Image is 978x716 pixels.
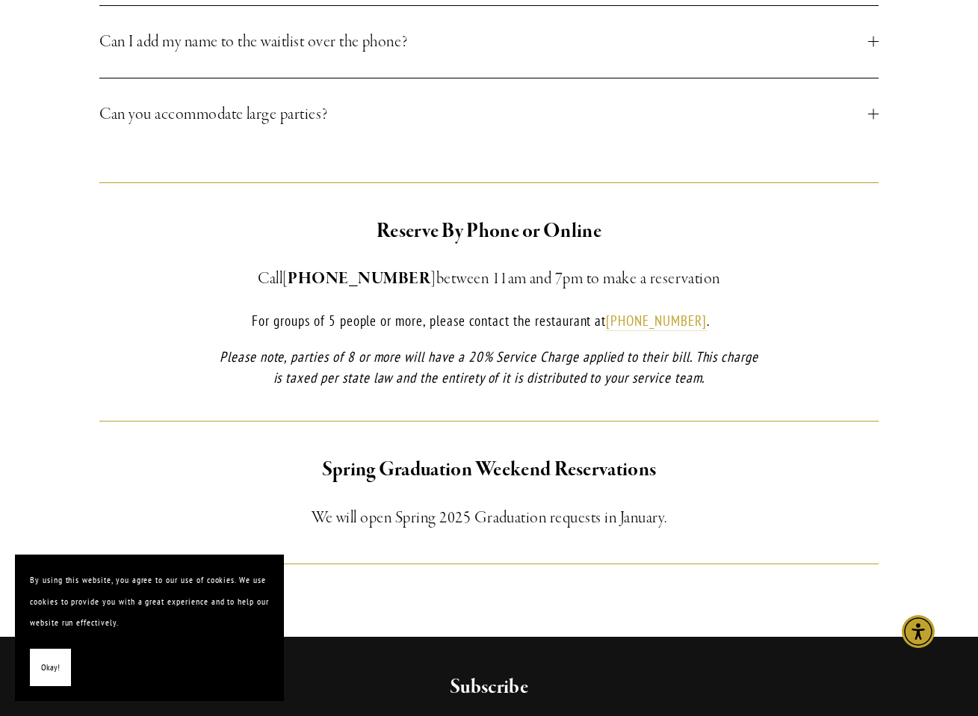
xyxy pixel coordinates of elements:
span: Can you accommodate large parties? [99,101,867,128]
button: Can I add my name to the waitlist over the phone? [99,6,878,78]
p: For groups of 5 people or more, please contact the restaurant at . [217,310,761,332]
button: Okay! [30,649,71,687]
div: Accessibility Menu [902,615,935,648]
strong: Spring Graduation Weekend Reservations [322,457,656,483]
a: [PHONE_NUMBER] [606,312,706,331]
p: By using this website, you agree to our use of cookies. We use cookies to provide you with a grea... [30,570,269,634]
section: Cookie banner [15,555,284,701]
h3: Call between 11am and 7pm to make a reservation [217,265,761,292]
em: Please note, parties of 8 or more will have a 20% Service Charge applied to their bill. This char... [220,348,762,387]
span: Can I add my name to the waitlist over the phone? [99,28,867,55]
strong: [PHONE_NUMBER] [282,268,436,289]
h2: Reserve By Phone or Online [217,216,761,247]
span: Okay! [41,657,60,679]
button: Can you accommodate large parties? [99,78,878,150]
h3: We will open Spring 2025 Graduation requests in January. [99,504,878,531]
h2: Subscribe [158,674,820,701]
